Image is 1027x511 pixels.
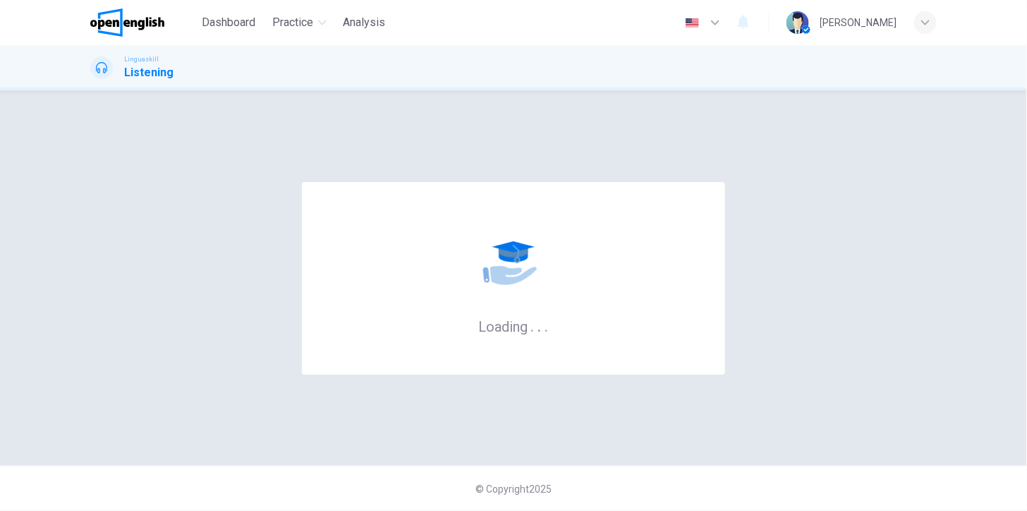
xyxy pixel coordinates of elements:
button: Dashboard [197,10,262,35]
span: Analysis [344,14,386,31]
img: en [683,18,701,28]
h6: . [537,313,542,337]
img: Profile picture [786,11,809,34]
h6: Loading [478,317,549,335]
button: Analysis [338,10,391,35]
span: © Copyright 2025 [475,483,552,495]
img: OpenEnglish logo [90,8,164,37]
a: OpenEnglish logo [90,8,197,37]
h6: . [544,313,549,337]
button: Practice [267,10,332,35]
h6: . [530,313,535,337]
span: Practice [273,14,314,31]
span: Dashboard [202,14,256,31]
div: [PERSON_NAME] [820,14,897,31]
h1: Listening [124,64,174,81]
span: Linguaskill [124,54,159,64]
